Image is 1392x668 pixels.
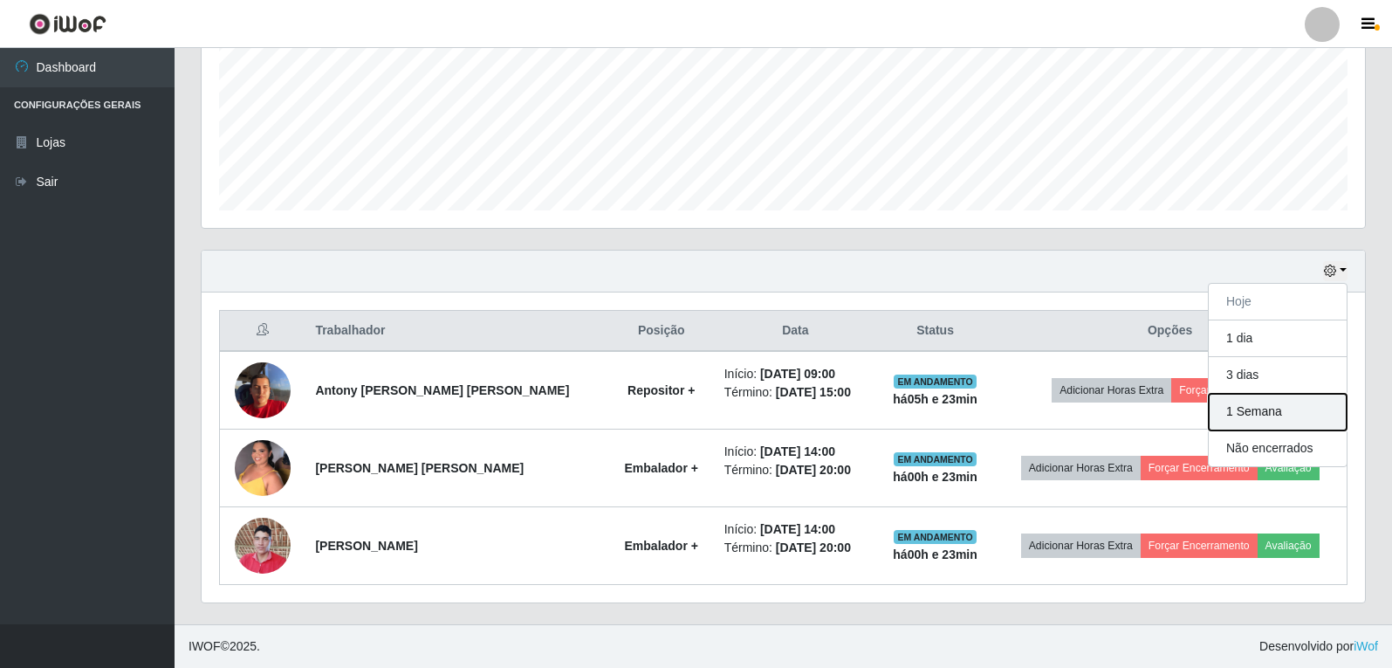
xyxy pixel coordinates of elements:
span: EM ANDAMENTO [894,375,977,389]
img: CoreUI Logo [29,13,106,35]
th: Trabalhador [305,311,608,352]
button: Forçar Encerramento [1141,534,1258,558]
button: 1 Semana [1209,394,1347,430]
li: Término: [724,539,867,557]
strong: [PERSON_NAME] [315,539,417,553]
img: 1754434546105.jpeg [235,430,291,505]
button: Não encerrados [1209,430,1347,466]
button: Avaliação [1258,456,1320,480]
time: [DATE] 20:00 [776,463,851,477]
strong: [PERSON_NAME] [PERSON_NAME] [315,461,524,475]
strong: Embalador + [625,539,698,553]
button: Adicionar Horas Extra [1021,456,1141,480]
strong: há 00 h e 23 min [893,470,977,484]
button: 1 dia [1209,320,1347,357]
strong: há 00 h e 23 min [893,547,977,561]
li: Término: [724,383,867,402]
strong: Antony [PERSON_NAME] [PERSON_NAME] [315,383,569,397]
th: Posição [609,311,714,352]
button: Hoje [1209,284,1347,320]
strong: Embalador + [625,461,698,475]
span: IWOF [189,639,221,653]
a: iWof [1354,639,1378,653]
th: Opções [993,311,1347,352]
li: Início: [724,520,867,539]
span: Desenvolvido por [1259,637,1378,656]
time: [DATE] 14:00 [760,522,835,536]
strong: Repositor + [627,383,695,397]
button: Forçar Encerramento [1171,378,1288,403]
button: Adicionar Horas Extra [1021,534,1141,558]
img: 1757435455970.jpeg [235,353,291,427]
button: 3 dias [1209,357,1347,394]
li: Início: [724,365,867,383]
time: [DATE] 15:00 [776,385,851,399]
span: EM ANDAMENTO [894,530,977,544]
li: Início: [724,443,867,461]
strong: há 05 h e 23 min [893,392,977,406]
time: [DATE] 14:00 [760,444,835,458]
time: [DATE] 09:00 [760,367,835,381]
img: 1757358194836.jpeg [235,508,291,582]
li: Término: [724,461,867,479]
button: Adicionar Horas Extra [1052,378,1171,403]
th: Data [714,311,877,352]
button: Avaliação [1258,534,1320,558]
span: EM ANDAMENTO [894,452,977,466]
th: Status [877,311,993,352]
span: © 2025 . [189,637,260,656]
button: Forçar Encerramento [1141,456,1258,480]
time: [DATE] 20:00 [776,541,851,554]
